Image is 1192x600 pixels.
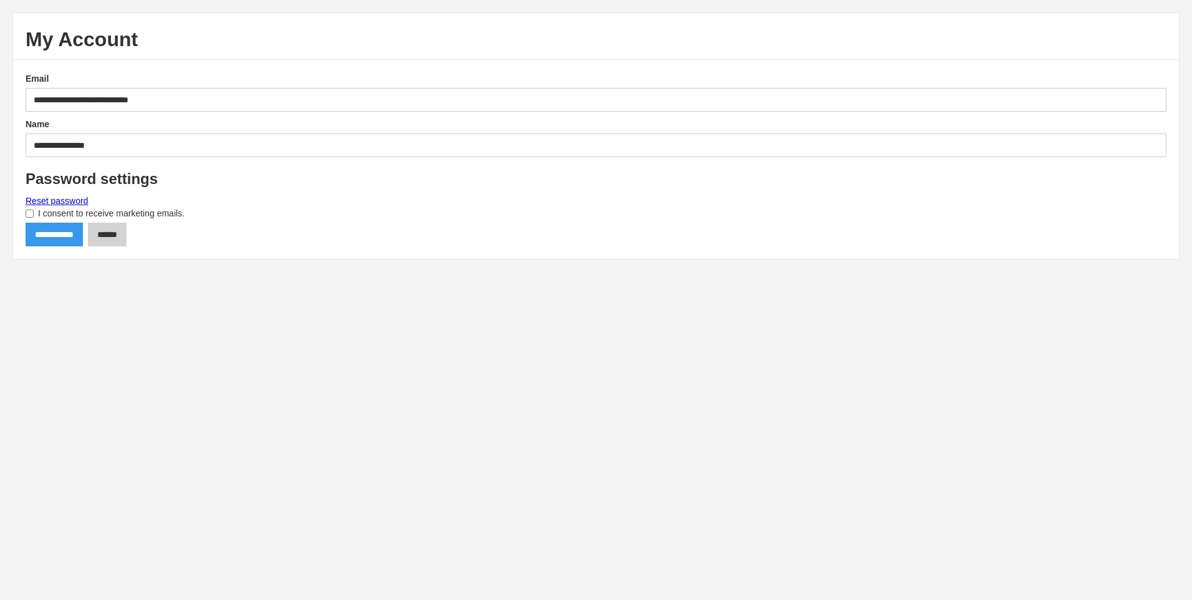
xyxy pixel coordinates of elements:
[26,118,1166,130] label: Name
[26,72,1166,85] label: Email
[26,28,138,51] h2: My Account
[38,207,185,220] span: I consent to receive marketing emails.
[26,170,1166,188] h3: Password settings
[26,210,34,218] input: I consent to receive marketing emails.
[26,195,88,207] a: Reset password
